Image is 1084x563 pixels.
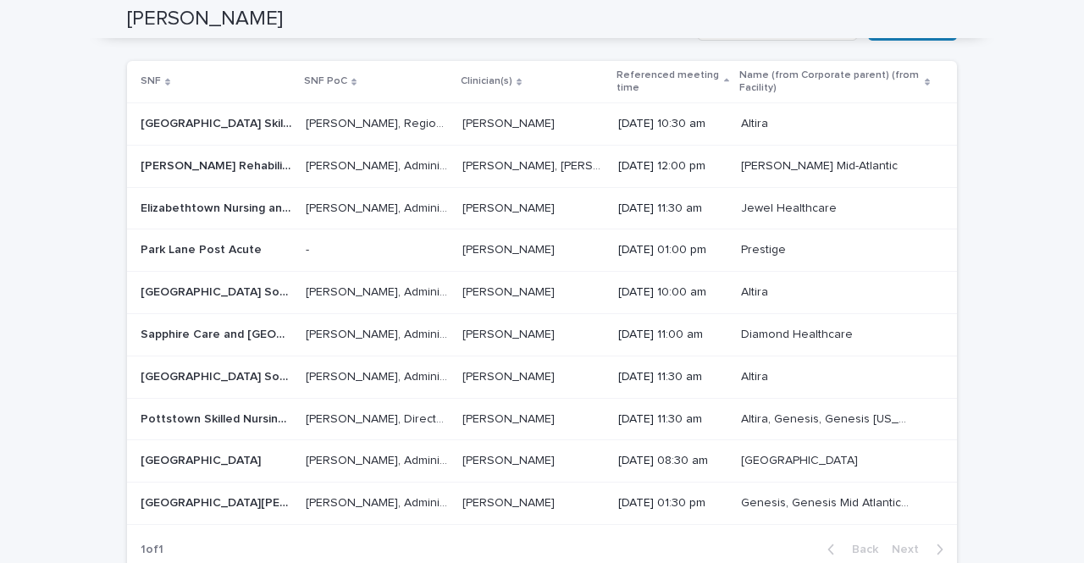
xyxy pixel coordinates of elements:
p: [DATE] 11:30 am [618,201,727,216]
p: [GEOGRAPHIC_DATA][PERSON_NAME] [141,493,296,511]
p: - [306,240,312,257]
button: Next [885,542,957,557]
p: Altira [741,367,772,384]
p: [PERSON_NAME] [462,198,558,216]
p: [PERSON_NAME], Administrator [306,282,451,300]
p: Bethlehem South Skilled Nursing and Rehabilitation Center [141,367,296,384]
tr: [GEOGRAPHIC_DATA] South Skilled Nursing and Rehabilitation Center[GEOGRAPHIC_DATA] South Skilled ... [127,356,957,398]
span: Next [892,544,929,555]
p: [GEOGRAPHIC_DATA] [741,450,861,468]
p: Park Lane Post Acute [141,240,265,257]
p: [PERSON_NAME], Administrator [306,367,451,384]
p: [PERSON_NAME] [462,493,558,511]
p: Yisroel Eichenblatt, Administrator [306,324,451,342]
p: Referenced meeting time [617,66,720,97]
p: Altira [741,282,772,300]
tr: Elizabethtown Nursing and RehabilitationElizabethtown Nursing and Rehabilitation [PERSON_NAME], A... [127,187,957,229]
p: Camp Hill Skilled Nursing and Rehabilitation Center [141,113,296,131]
p: Jewel Healthcare [741,198,840,216]
button: Back [814,542,885,557]
p: [PERSON_NAME] [462,324,558,342]
tr: Sapphire Care and [GEOGRAPHIC_DATA]Sapphire Care and [GEOGRAPHIC_DATA] [PERSON_NAME], Administrat... [127,313,957,356]
p: Elizabethtown Nursing and Rehabilitation [141,198,296,216]
p: [DATE] 08:30 am [618,454,727,468]
p: Name (from Corporate parent) (from Facility) [739,66,921,97]
p: Altira, Genesis, Genesis Pennsylvania [741,409,914,427]
tr: [GEOGRAPHIC_DATA] South Skilled Nursing and Rehabilitation Center[GEOGRAPHIC_DATA] South Skilled ... [127,272,957,314]
p: [DATE] 10:00 am [618,285,727,300]
p: Roosevelt Rehabilitation and Healthcare Center [141,156,296,174]
p: Sapphire Care and Rehab Center [141,324,296,342]
tr: Pottstown Skilled Nursing and Rehabilitation CenterPottstown Skilled Nursing and Rehabilitation C... [127,398,957,440]
p: [PERSON_NAME] Mid-Atlantic [741,156,901,174]
p: [DATE] 01:00 pm [618,243,727,257]
p: [PERSON_NAME] [462,282,558,300]
p: [PERSON_NAME] [462,113,558,131]
tr: [GEOGRAPHIC_DATA] Skilled Nursing and Rehabilitation Center[GEOGRAPHIC_DATA] Skilled Nursing and ... [127,102,957,145]
tr: [GEOGRAPHIC_DATA][GEOGRAPHIC_DATA] [PERSON_NAME], Administrator[PERSON_NAME], Administrator [PERS... [127,440,957,483]
p: [DATE] 12:00 pm [618,159,727,174]
p: [DATE] 10:30 am [618,117,727,131]
tr: [GEOGRAPHIC_DATA][PERSON_NAME][GEOGRAPHIC_DATA][PERSON_NAME] [PERSON_NAME], Administrator[PERSON_... [127,483,957,525]
span: Back [842,544,878,555]
p: Cedar Haven Healthcare Center [141,450,264,468]
p: Brandi Branigan, Regional - Clinical, Sheila O'Gara, Administrator [306,113,451,131]
p: George C. Stauffer, Administrator [306,450,451,468]
p: Bethlehem South Skilled Nursing and Rehabilitation Center [141,282,296,300]
p: Clinician(s) [461,72,512,91]
p: [PERSON_NAME] [462,240,558,257]
p: [DATE] 11:30 am [618,370,727,384]
p: [DATE] 01:30 pm [618,496,727,511]
p: [DATE] 11:00 am [618,328,727,342]
h2: [PERSON_NAME] [127,7,283,31]
p: [PERSON_NAME], Administrator [306,198,451,216]
p: SNF [141,72,161,91]
tr: Park Lane Post AcutePark Lane Post Acute -- [PERSON_NAME][PERSON_NAME] [DATE] 01:00 pmPrestigePre... [127,229,957,272]
p: [PERSON_NAME] [462,409,558,427]
p: Altira [741,113,772,131]
tr: [PERSON_NAME] Rehabilitation and [GEOGRAPHIC_DATA][PERSON_NAME] Rehabilitation and [GEOGRAPHIC_DA... [127,145,957,187]
p: [PERSON_NAME], Administrator [306,493,451,511]
p: SNF PoC [304,72,347,91]
p: [PERSON_NAME] [462,367,558,384]
p: [DATE] 11:30 am [618,412,727,427]
p: [PERSON_NAME] [462,450,558,468]
p: Natasha Swygert-Williams, Erich Gottwald [462,156,608,174]
p: Prestige [741,240,789,257]
p: Diamond Healthcare [741,324,856,342]
p: Pottstown Skilled Nursing and Rehabilitation Center [141,409,296,427]
p: Jason Strunk, Director of Rehab [306,409,451,427]
p: Abigail Selman, Administrator [306,156,451,174]
p: Genesis, Genesis Mid Atlantic (DE, MD, NJ) [741,493,914,511]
